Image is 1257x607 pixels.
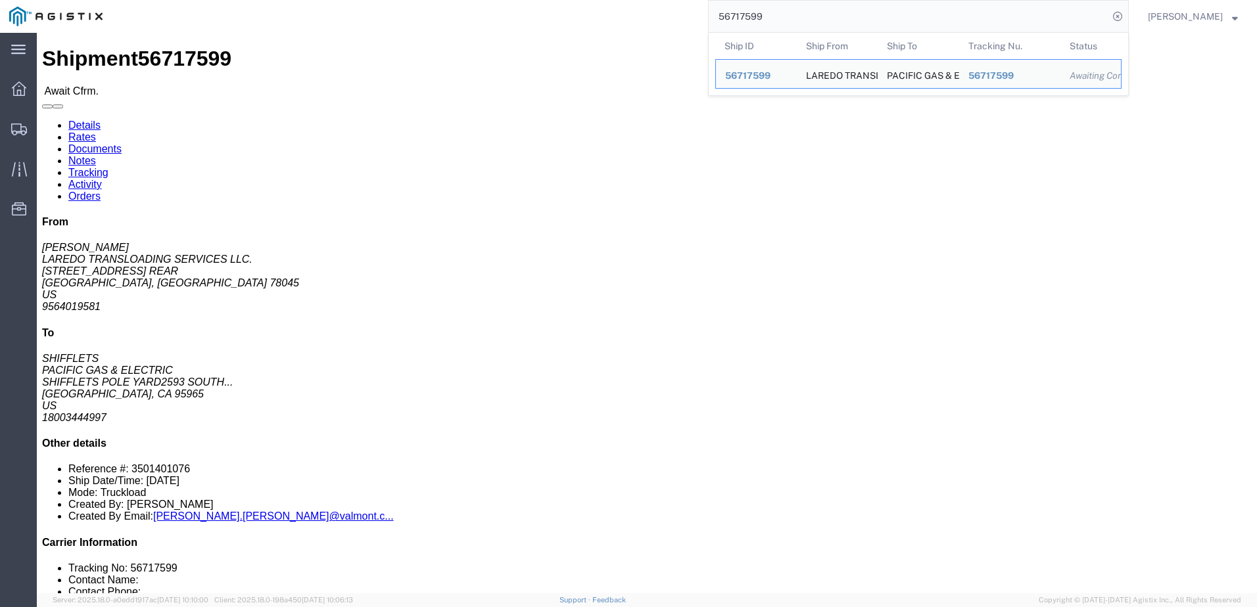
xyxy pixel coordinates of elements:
[1147,9,1239,24] button: [PERSON_NAME]
[806,60,869,88] div: LAREDO TRANSLOADING SERVICES LLC.
[887,60,950,88] div: PACIFIC GAS & ELECTRIC
[725,70,771,81] span: 56717599
[878,33,959,59] th: Ship To
[53,596,208,604] span: Server: 2025.18.0-a0edd1917ac
[725,69,788,83] div: 56717599
[9,7,103,26] img: logo
[959,33,1061,59] th: Tracking Nu.
[968,70,1014,81] span: 56717599
[797,33,878,59] th: Ship From
[1148,9,1223,24] span: Justin Chao
[968,69,1052,83] div: 56717599
[1070,69,1112,83] div: Awaiting Confirmation
[709,1,1108,32] input: Search for shipment number, reference number
[302,596,353,604] span: [DATE] 10:06:13
[37,33,1257,593] iframe: FS Legacy Container
[559,596,592,604] a: Support
[715,33,797,59] th: Ship ID
[715,33,1128,95] table: Search Results
[214,596,353,604] span: Client: 2025.18.0-198a450
[157,596,208,604] span: [DATE] 10:10:00
[592,596,626,604] a: Feedback
[1039,595,1241,606] span: Copyright © [DATE]-[DATE] Agistix Inc., All Rights Reserved
[1060,33,1122,59] th: Status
